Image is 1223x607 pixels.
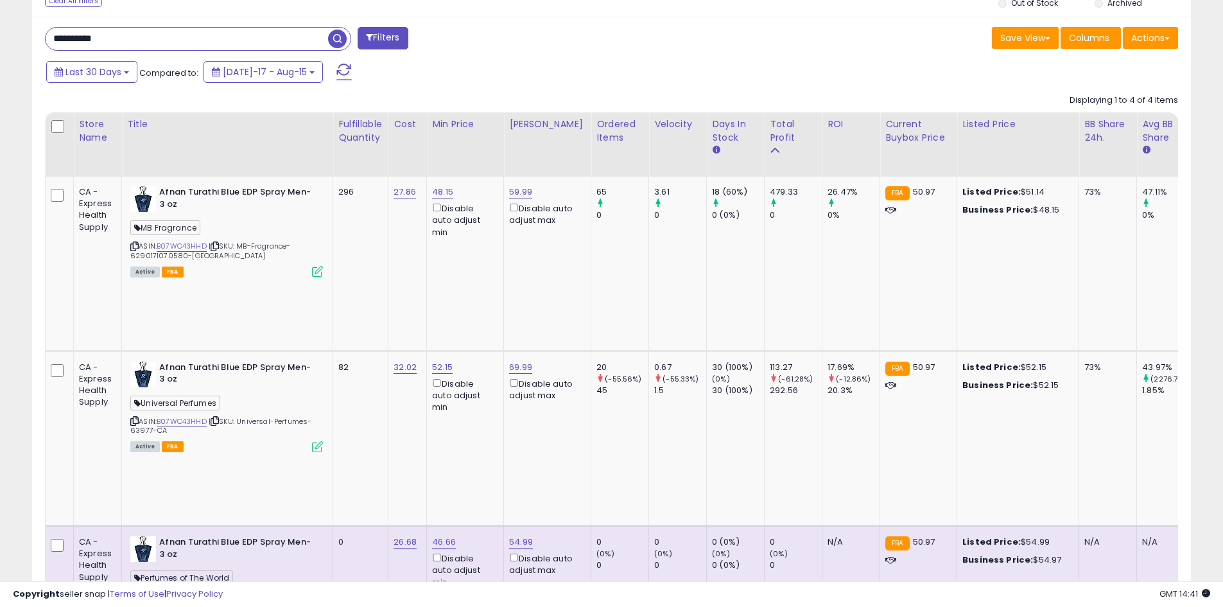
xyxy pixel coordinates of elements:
[432,536,456,549] a: 46.66
[596,536,648,548] div: 0
[1142,186,1194,198] div: 47.11%
[432,376,494,414] div: Disable auto adjust min
[828,118,874,131] div: ROI
[338,536,378,548] div: 0
[885,186,909,200] small: FBA
[130,416,311,435] span: | SKU: Universal-Perfumes-63977-CA
[130,441,160,452] span: All listings currently available for purchase on Amazon
[770,186,822,198] div: 479.33
[139,67,198,79] span: Compared to:
[130,186,323,276] div: ASIN:
[65,66,121,78] span: Last 30 Days
[596,186,648,198] div: 65
[962,380,1069,391] div: $52.15
[394,536,417,549] a: 26.68
[913,536,935,548] span: 50.97
[712,536,764,548] div: 0 (0%)
[962,379,1033,391] b: Business Price:
[1084,536,1127,548] div: N/A
[596,549,614,559] small: (0%)
[338,118,383,145] div: Fulfillable Quantity
[159,362,315,389] b: Afnan Turathi Blue EDP Spray Men-3 oz
[992,27,1059,49] button: Save View
[913,186,935,198] span: 50.97
[130,536,156,562] img: 41gjNRPPIvL._SL40_.jpg
[770,559,822,571] div: 0
[962,361,1021,373] b: Listed Price:
[712,186,764,198] div: 18 (60%)
[166,588,223,600] a: Privacy Policy
[432,551,494,588] div: Disable auto adjust min
[79,362,112,409] div: CA - Express Health Supply
[1069,31,1109,44] span: Columns
[79,186,112,233] div: CA - Express Health Supply
[712,145,720,156] small: Days In Stock.
[770,362,822,373] div: 113.27
[1142,209,1194,221] div: 0%
[130,267,160,277] span: All listings currently available for purchase on Amazon
[962,554,1069,566] div: $54.97
[130,220,200,235] span: MB Fragrance
[223,66,307,78] span: [DATE]-17 - Aug-15
[712,549,730,559] small: (0%)
[13,588,60,600] strong: Copyright
[394,186,416,198] a: 27.86
[130,186,156,212] img: 41gjNRPPIvL._SL40_.jpg
[509,186,532,198] a: 59.99
[654,385,706,396] div: 1.5
[358,27,408,49] button: Filters
[162,441,184,452] span: FBA
[1070,94,1178,107] div: Displaying 1 to 4 of 4 items
[836,374,871,384] small: (-12.86%)
[394,118,421,131] div: Cost
[712,209,764,221] div: 0 (0%)
[1142,536,1184,548] div: N/A
[885,536,909,550] small: FBA
[130,241,290,260] span: | SKU: MB-Fragrance-6290171070580-[GEOGRAPHIC_DATA]
[605,374,641,384] small: (-55.56%)
[712,362,764,373] div: 30 (100%)
[1142,362,1194,373] div: 43.97%
[1142,145,1150,156] small: Avg BB Share.
[596,559,648,571] div: 0
[712,118,759,145] div: Days In Stock
[770,549,788,559] small: (0%)
[596,362,648,373] div: 20
[654,536,706,548] div: 0
[962,186,1069,198] div: $51.14
[46,61,137,83] button: Last 30 Days
[962,204,1033,216] b: Business Price:
[1142,385,1194,396] div: 1.85%
[712,559,764,571] div: 0 (0%)
[1084,186,1127,198] div: 73%
[159,186,315,213] b: Afnan Turathi Blue EDP Spray Men-3 oz
[110,588,164,600] a: Terms of Use
[1084,118,1131,145] div: BB Share 24h.
[509,361,532,374] a: 69.99
[770,385,822,396] div: 292.56
[962,554,1033,566] b: Business Price:
[828,536,870,548] div: N/A
[778,374,813,384] small: (-61.28%)
[157,416,207,427] a: B07WC43HHD
[654,118,701,131] div: Velocity
[654,559,706,571] div: 0
[712,385,764,396] div: 30 (100%)
[157,241,207,252] a: B07WC43HHD
[828,362,880,373] div: 17.69%
[79,536,112,583] div: CA - Express Health Supply
[770,536,822,548] div: 0
[1123,27,1178,49] button: Actions
[654,549,672,559] small: (0%)
[130,362,323,451] div: ASIN:
[130,396,220,410] span: Universal Perfumes
[962,186,1021,198] b: Listed Price:
[127,118,327,131] div: Title
[885,118,951,145] div: Current Buybox Price
[828,385,880,396] div: 20.3%
[432,201,494,238] div: Disable auto adjust min
[509,201,581,226] div: Disable auto adjust max
[828,186,880,198] div: 26.47%
[432,118,498,131] div: Min Price
[770,209,822,221] div: 0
